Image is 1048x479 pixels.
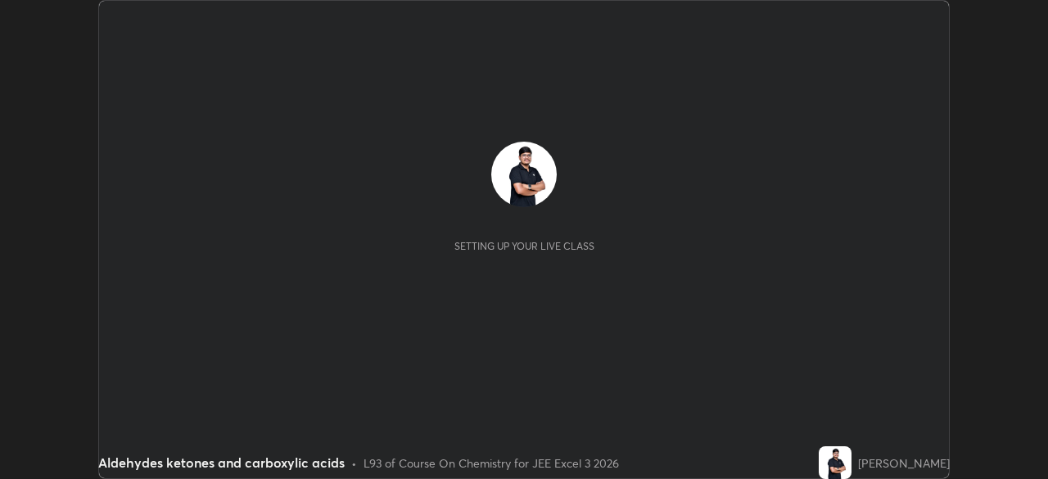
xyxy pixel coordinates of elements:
[364,454,619,472] div: L93 of Course On Chemistry for JEE Excel 3 2026
[98,453,345,472] div: Aldehydes ketones and carboxylic acids
[858,454,950,472] div: [PERSON_NAME]
[454,240,594,252] div: Setting up your live class
[819,446,851,479] img: 233275cb9adc4a56a51a9adff78a3b51.jpg
[491,142,557,207] img: 233275cb9adc4a56a51a9adff78a3b51.jpg
[351,454,357,472] div: •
